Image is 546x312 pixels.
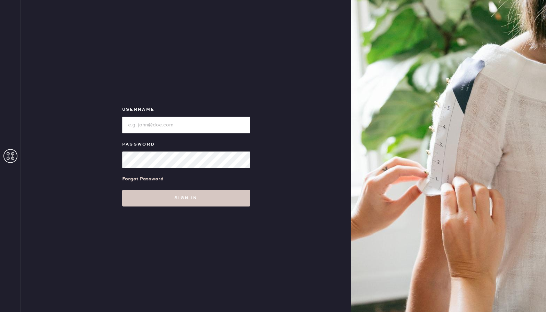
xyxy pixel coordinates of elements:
label: Password [122,140,250,149]
input: e.g. john@doe.com [122,117,250,133]
button: Sign in [122,190,250,206]
a: Forgot Password [122,168,164,190]
div: Forgot Password [122,175,164,183]
label: Username [122,106,250,114]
